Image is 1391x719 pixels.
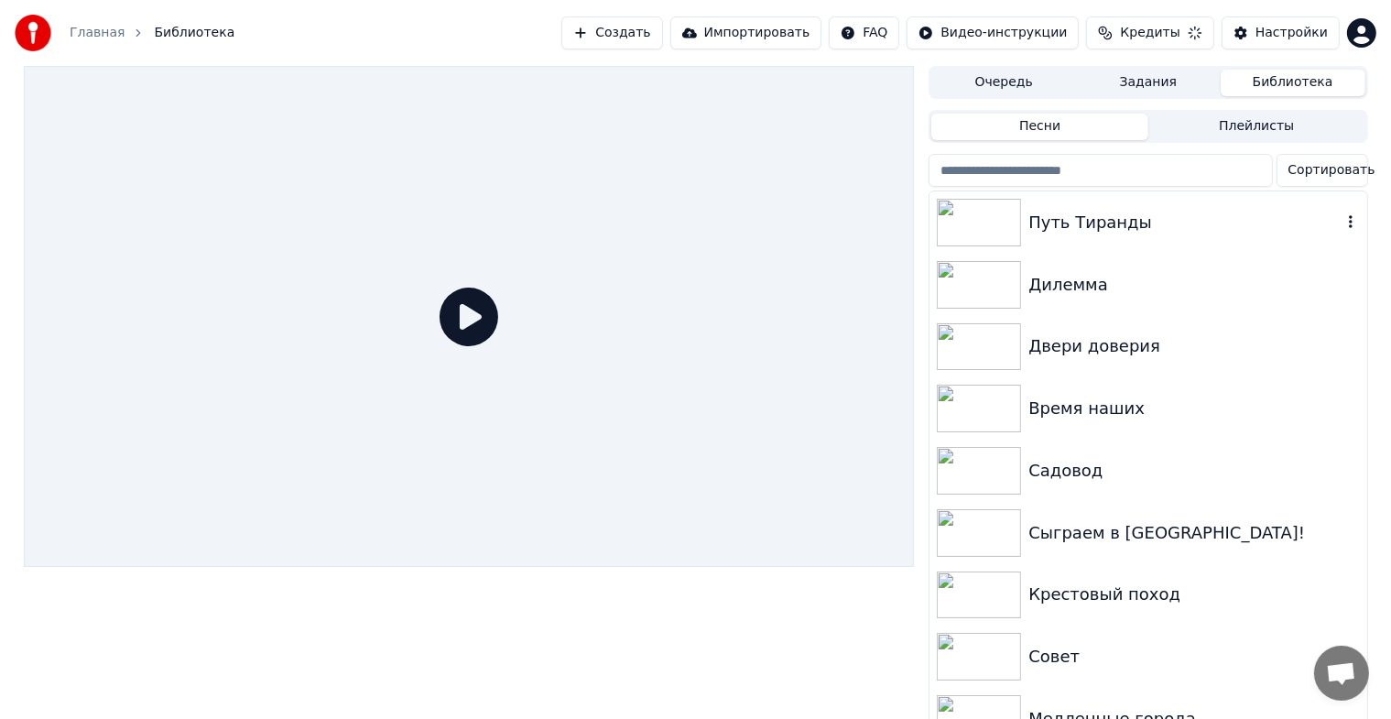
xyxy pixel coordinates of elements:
button: Импортировать [670,16,822,49]
button: Очередь [931,70,1076,96]
button: Кредиты [1086,16,1213,49]
button: Песни [931,114,1148,140]
div: Путь Тиранды [1028,210,1341,235]
button: Плейлисты [1148,114,1365,140]
span: Библиотека [154,24,234,42]
div: Крестовый поход [1028,582,1359,607]
div: Садовод [1028,458,1359,484]
span: Кредиты [1120,24,1179,42]
div: Дилемма [1028,272,1359,298]
button: FAQ [829,16,899,49]
button: Библиотека [1221,70,1365,96]
nav: breadcrumb [70,24,234,42]
div: Время наших [1028,396,1359,421]
a: Открытый чат [1314,646,1369,701]
div: Сыграем в [GEOGRAPHIC_DATA]! [1028,520,1359,546]
button: Задания [1076,70,1221,96]
button: Создать [561,16,662,49]
div: Двери доверия [1028,333,1359,359]
div: Настройки [1255,24,1328,42]
span: Сортировать [1288,161,1375,180]
button: Видео-инструкции [907,16,1079,49]
a: Главная [70,24,125,42]
button: Настройки [1222,16,1340,49]
div: Совет [1028,644,1359,670]
img: youka [15,15,51,51]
